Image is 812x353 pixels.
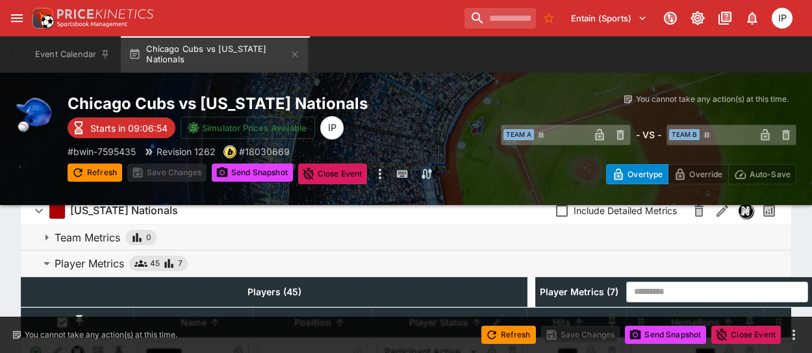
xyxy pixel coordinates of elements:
[734,199,757,223] button: Nexus
[212,164,293,182] button: Send Snapshot
[280,315,346,330] span: Position
[395,315,483,330] span: Player Status
[772,8,793,29] div: Isaac Plummer
[669,129,700,140] span: Team B
[68,145,136,158] p: Copy To Clipboard
[70,204,178,217] h6: [US_STATE] Nationals
[146,231,151,244] span: 0
[25,329,177,341] p: You cannot take any action(s) at this time.
[739,204,753,218] img: nexus.svg
[636,128,661,141] h6: - VS -
[657,315,734,330] span: HomeRuns
[68,93,493,114] h2: Copy To Clipboard
[539,315,585,330] span: Hits
[90,121,168,135] p: Starts in 09:06:54
[628,167,663,181] p: Overtype
[27,36,118,73] button: Event Calendar
[21,225,791,250] button: Team Metrics0
[606,164,668,184] button: Overtype
[741,6,764,30] button: Notifications
[488,314,505,331] button: Bulk edit
[786,327,802,343] button: more
[738,203,754,219] div: Nexus
[536,277,623,306] th: Player Metrics (7)
[625,326,706,344] button: Send Snapshot
[464,8,536,29] input: search
[711,326,781,344] button: Close Event
[574,204,677,217] span: Include Detailed Metrics
[21,250,791,276] button: Player Metrics457
[320,116,344,140] div: Isaac Plummer
[57,21,127,27] img: Sportsbook Management
[668,164,728,184] button: Override
[5,6,29,30] button: open drawer
[503,129,534,140] span: Team A
[713,6,737,30] button: Documentation
[57,9,153,19] img: PriceKinetics
[224,146,236,158] img: bwin.png
[689,167,722,181] p: Override
[29,5,55,31] img: PriceKinetics Logo
[779,280,802,304] button: Open
[121,36,308,73] button: Chicago Cubs vs [US_STATE] Nationals
[728,164,796,184] button: Auto-Save
[481,326,536,344] button: Refresh
[178,257,183,270] span: 7
[21,277,527,306] th: Players (45)
[372,164,388,184] button: more
[553,315,570,330] p: Hits
[686,6,709,30] button: Toggle light/dark mode
[166,315,221,330] span: Name
[239,145,290,158] p: Copy To Clipboard
[750,167,791,181] p: Auto-Save
[768,4,796,32] button: Isaac Plummer
[55,230,120,245] p: Team Metrics
[539,8,559,29] button: No Bookmarks
[16,93,57,135] img: baseball.png
[21,198,791,224] button: [US_STATE] NationalsInclude Detailed MetricsNexusPast Performances
[157,145,216,158] p: Revision 1262
[223,145,236,158] div: bwin
[671,315,720,330] p: HomeRuns
[181,117,315,139] button: Simulator Prices Available
[68,164,122,182] button: Refresh
[659,6,682,30] button: Connected to PK
[606,164,796,184] div: Start From
[563,8,655,29] button: Select Tenant
[636,93,789,105] p: You cannot take any action(s) at this time.
[757,199,781,223] button: Past Performances
[55,256,124,271] p: Player Metrics
[298,164,368,184] button: Close Event
[150,257,160,270] span: 45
